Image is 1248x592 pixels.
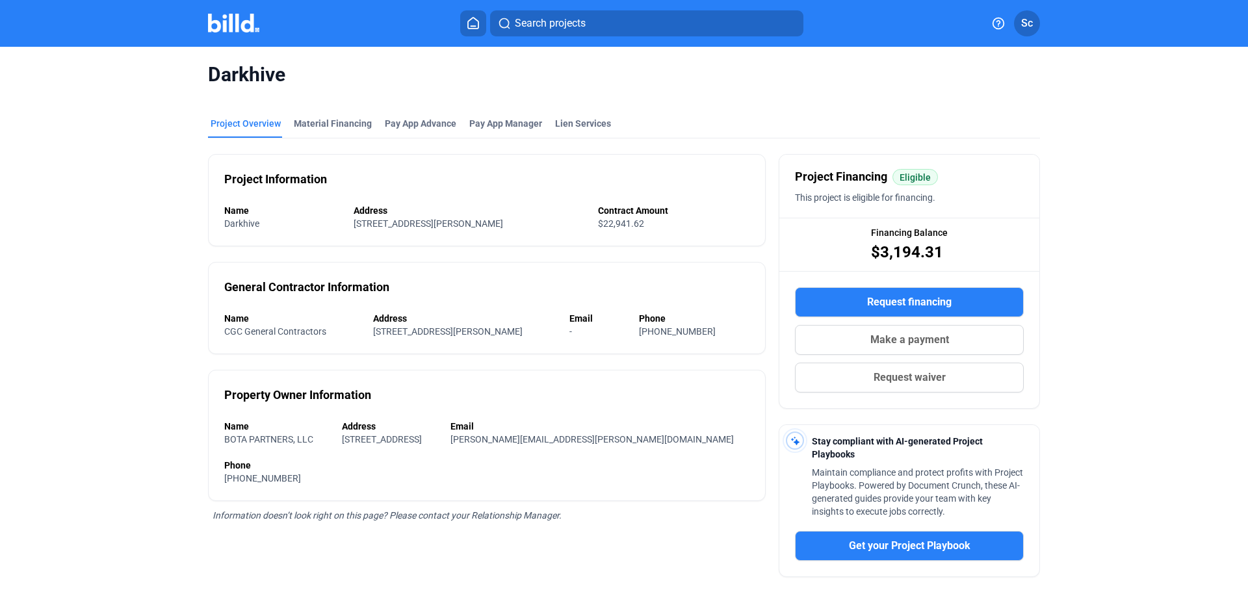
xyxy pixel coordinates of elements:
span: [PERSON_NAME][EMAIL_ADDRESS][PERSON_NAME][DOMAIN_NAME] [450,434,734,444]
div: Address [342,420,437,433]
div: Material Financing [294,117,372,130]
span: Darkhive [224,218,259,229]
span: Pay App Manager [469,117,542,130]
button: Request waiver [795,363,1024,393]
div: Name [224,312,360,325]
div: Project Overview [211,117,281,130]
div: Address [373,312,556,325]
div: Email [450,420,749,433]
span: CGC General Contractors [224,326,326,337]
div: Lien Services [555,117,611,130]
span: Request waiver [874,370,946,385]
span: Make a payment [870,332,949,348]
button: Sc [1014,10,1040,36]
span: $3,194.31 [871,242,943,263]
div: Phone [639,312,749,325]
button: Get your Project Playbook [795,531,1024,561]
div: Address [354,204,584,217]
span: Information doesn’t look right on this page? Please contact your Relationship Manager. [213,510,562,521]
div: Property Owner Information [224,386,371,404]
span: [PHONE_NUMBER] [224,473,301,483]
div: Email [569,312,627,325]
div: Phone [224,459,749,472]
span: [PHONE_NUMBER] [639,326,716,337]
span: BOTA PARTNERS, LLC [224,434,313,444]
span: Darkhive [208,62,1040,87]
span: [STREET_ADDRESS][PERSON_NAME] [373,326,523,337]
div: General Contractor Information [224,278,389,296]
span: [STREET_ADDRESS] [342,434,422,444]
mat-chip: Eligible [892,169,938,185]
span: - [569,326,572,337]
span: This project is eligible for financing. [795,192,935,203]
div: Name [224,420,329,433]
div: Contract Amount [598,204,749,217]
span: [STREET_ADDRESS][PERSON_NAME] [354,218,503,229]
div: Project Information [224,170,327,188]
span: Request financing [867,294,952,310]
span: Search projects [515,16,586,31]
span: $22,941.62 [598,218,644,229]
button: Search projects [490,10,803,36]
span: Project Financing [795,168,887,186]
div: Pay App Advance [385,117,456,130]
button: Make a payment [795,325,1024,355]
span: Financing Balance [871,226,948,239]
img: Billd Company Logo [208,14,259,32]
span: Get your Project Playbook [849,538,970,554]
div: Name [224,204,341,217]
button: Request financing [795,287,1024,317]
span: Maintain compliance and protect profits with Project Playbooks. Powered by Document Crunch, these... [812,467,1023,517]
span: Stay compliant with AI-generated Project Playbooks [812,436,983,459]
span: Sc [1021,16,1033,31]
